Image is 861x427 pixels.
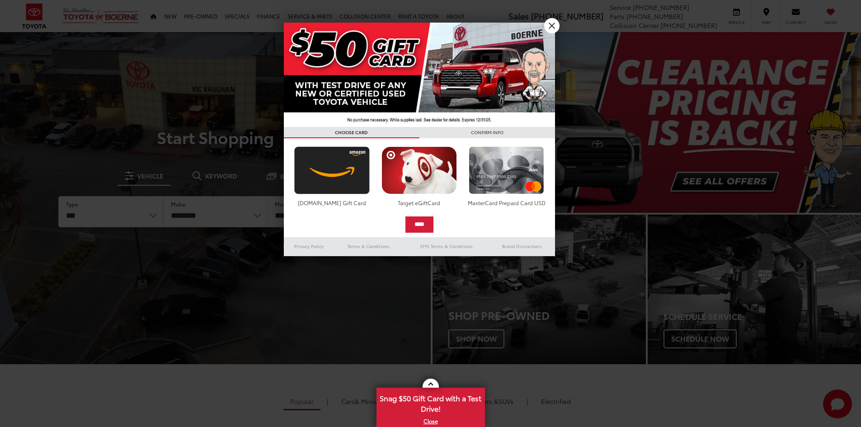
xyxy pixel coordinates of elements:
img: mastercard.png [466,146,546,194]
span: Snag $50 Gift Card with a Test Drive! [377,389,484,416]
img: targetcard.png [379,146,459,194]
div: [DOMAIN_NAME] Gift Card [292,199,372,206]
a: Privacy Policy [284,241,334,252]
img: 42635_top_851395.jpg [284,23,555,127]
h3: CONFIRM INFO [419,127,555,138]
div: MasterCard Prepaid Card USD [466,199,546,206]
img: amazoncard.png [292,146,372,194]
a: Brand Disclaimers [489,241,555,252]
a: Terms & Conditions [334,241,403,252]
h3: CHOOSE CARD [284,127,419,138]
div: Target eGiftCard [379,199,459,206]
a: SMS Terms & Conditions [404,241,489,252]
